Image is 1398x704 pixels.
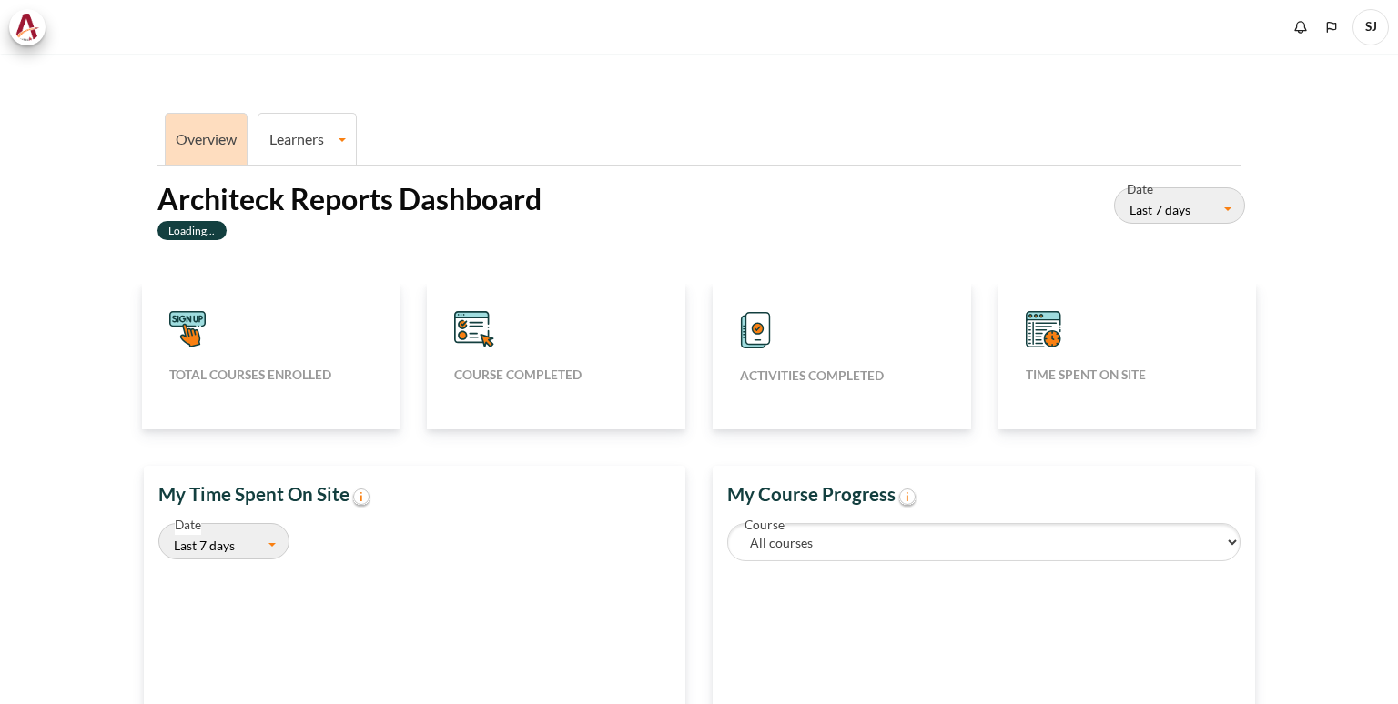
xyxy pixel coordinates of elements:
label: Loading... [157,221,228,240]
a: Learners [258,130,356,147]
strong: My Course Progress [727,483,917,505]
div: Show notification window with no new notifications [1287,14,1314,41]
h2: Architeck Reports Dashboard [157,180,542,218]
h5: Total courses enrolled [169,367,373,383]
label: Course [745,516,785,535]
h5: Activities completed [740,367,944,384]
a: Overview [176,130,237,147]
button: Last 7 days [1114,187,1245,224]
a: User menu [1352,9,1389,45]
a: Architeck Architeck [9,9,55,45]
strong: My Time Spent On Site [158,483,371,505]
button: Last 7 days [158,523,289,559]
button: Languages [1318,14,1345,41]
span: SJ [1352,9,1389,45]
img: Architeck [15,14,40,41]
h5: Time Spent On Site [1026,367,1230,383]
label: Date [1127,180,1153,199]
h5: Course completed [454,367,658,383]
label: Date [175,516,201,535]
